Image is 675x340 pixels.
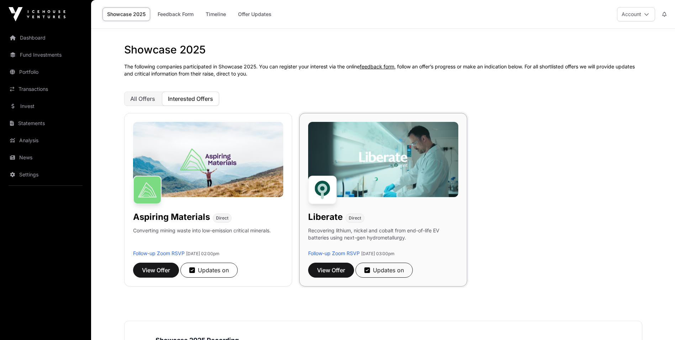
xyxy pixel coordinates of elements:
a: Follow-up Zoom RSVP [133,250,185,256]
h1: Liberate [308,211,343,223]
span: Interested Offers [168,95,213,102]
span: Direct [349,215,361,221]
a: Fund Investments [6,47,85,63]
a: feedback form [360,63,394,69]
button: Updates on [355,263,413,278]
img: Liberate-Banner.jpg [308,122,458,197]
button: All Offers [124,92,161,106]
a: Invest [6,98,85,114]
a: News [6,150,85,165]
h1: Aspiring Materials [133,211,210,223]
button: View Offer [133,263,179,278]
a: Portfolio [6,64,85,80]
a: Transactions [6,81,85,97]
span: View Offer [142,266,170,274]
a: Follow-up Zoom RSVP [308,250,360,256]
img: Icehouse Ventures Logo [9,7,65,21]
a: Statements [6,115,85,131]
img: Aspiring Materials [133,176,162,204]
iframe: Chat Widget [639,306,675,340]
img: Liberate [308,176,337,204]
button: Interested Offers [162,92,219,106]
img: Aspiring-Banner.jpg [133,122,283,197]
div: Updates on [364,266,404,274]
button: Account [617,7,655,21]
a: Analysis [6,133,85,148]
a: Dashboard [6,30,85,46]
span: [DATE] 03:00pm [361,251,395,256]
div: Updates on [189,266,229,274]
span: [DATE] 02:00pm [186,251,220,256]
a: Settings [6,167,85,182]
p: Converting mining waste into low-emission critical minerals. [133,227,271,250]
h1: Showcase 2025 [124,43,642,56]
p: The following companies participated in Showcase 2025. You can register your interest via the onl... [124,63,642,77]
a: Offer Updates [233,7,276,21]
a: Timeline [201,7,231,21]
button: Updates on [180,263,238,278]
a: Showcase 2025 [102,7,150,21]
span: All Offers [130,95,155,102]
a: Feedback Form [153,7,198,21]
span: Direct [216,215,228,221]
p: Recovering lithium, nickel and cobalt from end-of-life EV batteries using next-gen hydrometallurgy. [308,227,458,250]
button: View Offer [308,263,354,278]
span: View Offer [317,266,345,274]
